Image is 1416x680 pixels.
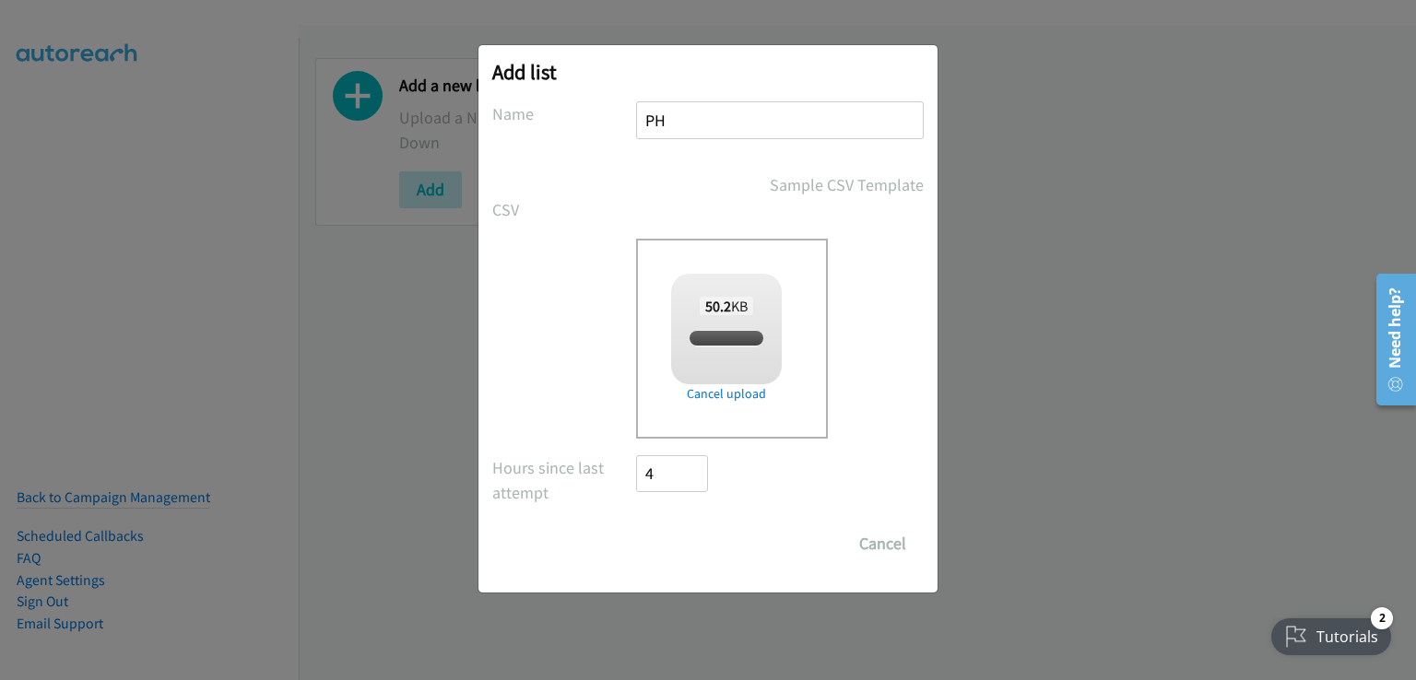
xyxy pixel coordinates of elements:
[671,384,782,404] a: Cancel upload
[705,297,731,315] strong: 50.2
[492,59,924,85] h2: Add list
[842,525,924,562] button: Cancel
[492,455,636,505] label: Hours since last attempt
[492,101,636,126] label: Name
[1363,266,1416,413] iframe: Resource Center
[492,197,636,222] label: CSV
[700,297,754,315] span: KB
[695,330,757,347] span: split_1.csv
[770,172,924,197] a: Sample CSV Template
[1260,600,1402,666] iframe: Checklist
